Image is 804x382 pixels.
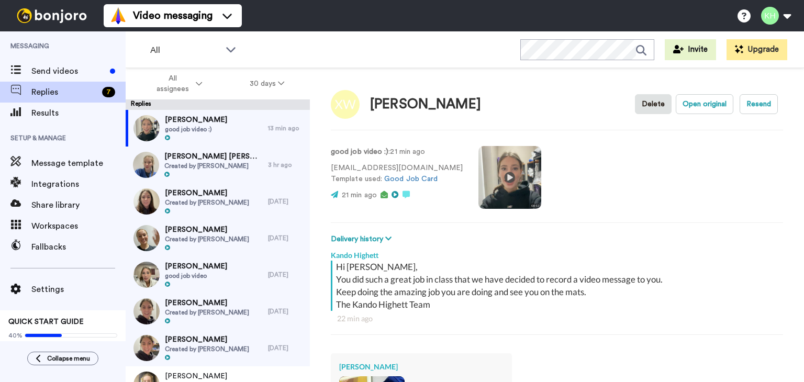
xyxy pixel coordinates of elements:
[165,371,249,381] span: [PERSON_NAME]
[165,345,249,353] span: Created by [PERSON_NAME]
[676,94,733,114] button: Open original
[128,69,226,98] button: All assignees
[331,233,395,245] button: Delivery history
[331,90,360,119] img: Image of Xander Whittle
[165,298,249,308] span: [PERSON_NAME]
[31,86,98,98] span: Replies
[165,334,249,345] span: [PERSON_NAME]
[164,151,263,162] span: [PERSON_NAME] [PERSON_NAME]
[384,175,438,183] a: Good Job Card
[8,331,23,340] span: 40%
[635,94,672,114] button: Delete
[165,272,227,280] span: good job video
[268,234,305,242] div: [DATE]
[8,318,84,325] span: QUICK START GUIDE
[268,307,305,316] div: [DATE]
[268,124,305,132] div: 13 min ago
[126,147,310,183] a: [PERSON_NAME] [PERSON_NAME]Created by [PERSON_NAME]3 hr ago
[164,162,263,170] span: Created by [PERSON_NAME]
[110,7,127,24] img: vm-color.svg
[165,188,249,198] span: [PERSON_NAME]
[31,157,126,170] span: Message template
[370,97,481,112] div: [PERSON_NAME]
[740,94,778,114] button: Resend
[133,298,160,324] img: 3cde7d0e-d4a0-448a-9970-38ce32f0e7c8-thumb.jpg
[268,344,305,352] div: [DATE]
[47,354,90,363] span: Collapse menu
[165,115,227,125] span: [PERSON_NAME]
[165,308,249,317] span: Created by [PERSON_NAME]
[665,39,716,60] button: Invite
[31,107,126,119] span: Results
[13,8,91,23] img: bj-logo-header-white.svg
[151,73,194,94] span: All assignees
[331,163,463,185] p: [EMAIL_ADDRESS][DOMAIN_NAME] Template used:
[336,261,780,311] div: Hi [PERSON_NAME], You did such a great job in class that we have decided to record a video messag...
[133,152,159,178] img: 3ed02621-b5df-4e43-860e-d564e94ad9c0-thumb.jpg
[268,271,305,279] div: [DATE]
[133,188,160,215] img: 700e76ff-1544-4e2e-9c37-a1162d23bf88-thumb.jpg
[126,256,310,293] a: [PERSON_NAME]good job video[DATE]
[165,224,249,235] span: [PERSON_NAME]
[133,8,213,23] span: Video messaging
[133,115,160,141] img: f1825cec-e68f-4a7a-9fca-3013c57a6406-thumb.jpg
[126,293,310,330] a: [PERSON_NAME]Created by [PERSON_NAME][DATE]
[31,220,126,232] span: Workspaces
[27,352,98,365] button: Collapse menu
[268,161,305,169] div: 3 hr ago
[126,220,310,256] a: [PERSON_NAME]Created by [PERSON_NAME][DATE]
[165,235,249,243] span: Created by [PERSON_NAME]
[126,330,310,366] a: [PERSON_NAME]Created by [PERSON_NAME][DATE]
[31,283,126,296] span: Settings
[31,241,126,253] span: Fallbacks
[150,44,220,57] span: All
[339,362,504,372] div: [PERSON_NAME]
[126,183,310,220] a: [PERSON_NAME]Created by [PERSON_NAME][DATE]
[268,197,305,206] div: [DATE]
[133,262,160,288] img: 37a1a35e-2cd7-4f0d-a20a-973369a01e90-thumb.jpg
[337,313,777,324] div: 22 min ago
[126,110,310,147] a: [PERSON_NAME]good job video :)13 min ago
[126,99,310,110] div: Replies
[342,192,377,199] span: 21 min ago
[331,148,388,155] strong: good job video :)
[165,261,227,272] span: [PERSON_NAME]
[31,65,106,77] span: Send videos
[31,178,126,190] span: Integrations
[331,147,463,158] p: : 21 min ago
[226,74,308,93] button: 30 days
[133,335,160,361] img: c6061d17-32b9-4abc-b14d-59dcde24c987-thumb.jpg
[165,125,227,133] span: good job video :)
[165,198,249,207] span: Created by [PERSON_NAME]
[102,87,115,97] div: 7
[727,39,787,60] button: Upgrade
[31,199,126,211] span: Share library
[133,225,160,251] img: 661a1c3e-3351-4269-8927-1ff2ff8ace25-thumb.jpg
[331,245,783,261] div: Kando Highett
